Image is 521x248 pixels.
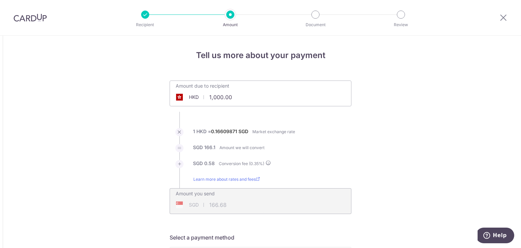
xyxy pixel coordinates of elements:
label: 166.1 [204,144,215,151]
span: HKD [189,94,199,101]
p: Amount [205,21,255,28]
label: Conversion fee ( %) [219,160,271,167]
label: 0.16609871 [211,128,237,135]
h5: Select a payment method [170,233,351,242]
img: CardUp [14,14,47,22]
p: Recipient [120,21,170,28]
label: 0.58 [204,160,215,167]
iframe: Opens a widget where you can find more information [478,228,514,245]
span: SGD [189,201,199,208]
label: Market exchange rate [252,128,295,135]
label: Amount we will convert [219,144,265,151]
span: 0.35 [250,161,259,166]
p: Document [290,21,341,28]
label: SGD [238,128,248,135]
p: Review [376,21,426,28]
label: SGD [193,160,203,167]
label: Amount due to recipient [176,83,229,89]
label: SGD [193,144,203,151]
label: 1 HKD = [193,128,248,139]
h4: Tell us more about your payment [170,49,351,61]
label: Amount you send [176,190,215,197]
a: Learn more about rates and fees [193,176,260,188]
